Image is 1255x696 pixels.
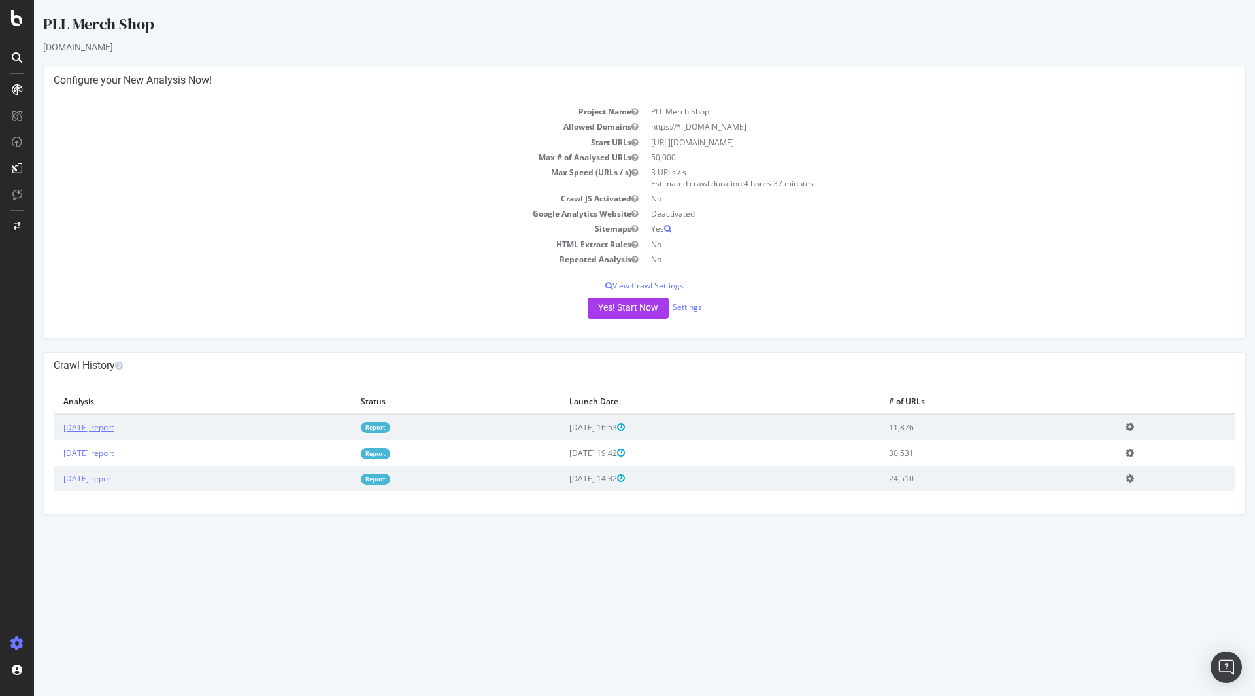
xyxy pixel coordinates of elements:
[20,252,611,267] td: Repeated Analysis
[20,191,611,206] td: Crawl JS Activated
[639,302,668,313] a: Settings
[20,74,1201,87] h4: Configure your New Analysis Now!
[611,252,1201,267] td: No
[526,389,845,414] th: Launch Date
[611,150,1201,165] td: 50,000
[327,422,356,433] a: Report
[611,191,1201,206] td: No
[611,221,1201,236] td: Yes
[20,280,1201,291] p: View Crawl Settings
[20,119,611,134] td: Allowed Domains
[710,178,780,189] span: 4 hours 37 minutes
[327,448,356,459] a: Report
[20,150,611,165] td: Max # of Analysed URLs
[611,104,1201,119] td: PLL Merch Shop
[535,422,591,433] span: [DATE] 16:53
[20,165,611,191] td: Max Speed (URLs / s)
[20,389,317,414] th: Analysis
[29,422,80,433] a: [DATE] report
[327,474,356,485] a: Report
[29,473,80,484] a: [DATE] report
[20,359,1201,372] h4: Crawl History
[9,13,1212,41] div: PLL Merch Shop
[29,447,80,459] a: [DATE] report
[554,298,635,319] button: Yes! Start Now
[317,389,526,414] th: Status
[20,221,611,236] td: Sitemaps
[611,237,1201,252] td: No
[845,440,1082,466] td: 30,531
[611,206,1201,221] td: Deactivated
[535,447,591,459] span: [DATE] 19:42
[9,41,1212,54] div: [DOMAIN_NAME]
[845,466,1082,491] td: 24,510
[611,165,1201,191] td: 3 URLs / s Estimated crawl duration:
[611,119,1201,134] td: https://*.[DOMAIN_NAME]
[20,237,611,252] td: HTML Extract Rules
[611,135,1201,150] td: [URL][DOMAIN_NAME]
[20,104,611,119] td: Project Name
[20,206,611,221] td: Google Analytics Website
[845,414,1082,440] td: 11,876
[1211,652,1242,683] div: Open Intercom Messenger
[20,135,611,150] td: Start URLs
[535,473,591,484] span: [DATE] 14:32
[845,389,1082,414] th: # of URLs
